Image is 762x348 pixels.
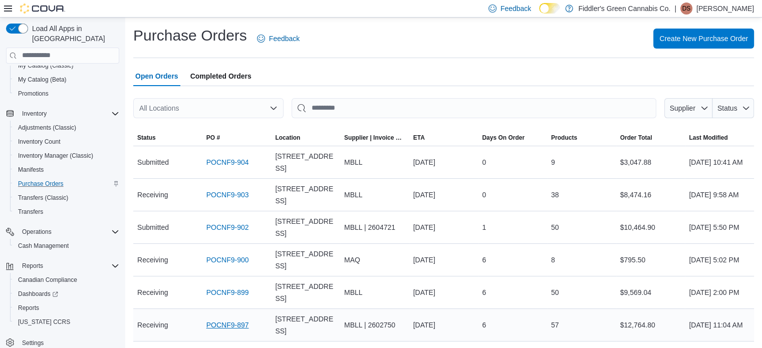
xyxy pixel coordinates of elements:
span: 50 [551,286,559,298]
a: Manifests [14,164,48,176]
div: $9,569.04 [616,282,685,302]
button: PO # [202,130,272,146]
span: Inventory Count [14,136,119,148]
span: Reports [14,302,119,314]
span: Create New Purchase Order [659,34,748,44]
a: [US_STATE] CCRS [14,316,74,328]
button: Transfers (Classic) [10,191,123,205]
h1: Purchase Orders [133,26,247,46]
button: Location [271,130,340,146]
a: Feedback [253,29,304,49]
span: 6 [482,319,486,331]
button: Operations [2,225,123,239]
a: POCNF9-900 [206,254,249,266]
button: Create New Purchase Order [653,29,754,49]
input: Dark Mode [539,3,560,14]
span: Transfers (Classic) [18,194,68,202]
span: Purchase Orders [18,180,64,188]
a: Adjustments (Classic) [14,122,80,134]
button: Reports [18,260,47,272]
span: Products [551,134,577,142]
span: Feedback [500,4,531,14]
span: My Catalog (Beta) [18,76,67,84]
span: Last Modified [689,134,727,142]
button: Status [133,130,202,146]
a: POCNF9-902 [206,221,249,233]
span: Operations [22,228,52,236]
span: Manifests [18,166,44,174]
span: Days On Order [482,134,525,142]
span: Adjustments (Classic) [18,124,76,132]
span: 0 [482,156,486,168]
span: 57 [551,319,559,331]
span: Inventory Count [18,138,61,146]
span: Cash Management [18,242,69,250]
span: Open Orders [135,66,178,86]
span: Inventory [22,110,47,118]
span: Submitted [137,156,169,168]
div: $8,474.16 [616,185,685,205]
span: Inventory [18,108,119,120]
a: Reports [14,302,43,314]
button: Manifests [10,163,123,177]
button: My Catalog (Classic) [10,59,123,73]
span: Promotions [14,88,119,100]
div: Location [275,134,300,142]
span: Supplier | Invoice Number [344,134,405,142]
a: Dashboards [14,288,62,300]
span: Reports [22,262,43,270]
div: MAQ [340,250,409,270]
div: [DATE] 9:58 AM [685,185,754,205]
div: $10,464.90 [616,217,685,237]
button: Inventory Manager (Classic) [10,149,123,163]
span: My Catalog (Beta) [14,74,119,86]
button: Order Total [616,130,685,146]
button: Operations [18,226,56,238]
a: POCNF9-903 [206,189,249,201]
span: Completed Orders [190,66,251,86]
span: 1 [482,221,486,233]
div: MBLL [340,282,409,302]
span: Dashboards [14,288,119,300]
span: PO # [206,134,220,142]
span: Reports [18,260,119,272]
span: 38 [551,189,559,201]
button: My Catalog (Beta) [10,73,123,87]
a: Inventory Manager (Classic) [14,150,97,162]
span: 6 [482,254,486,266]
span: 0 [482,189,486,201]
a: POCNF9-899 [206,286,249,298]
span: [STREET_ADDRESS] [275,248,336,272]
button: Purchase Orders [10,177,123,191]
div: [DATE] 2:00 PM [685,282,754,302]
div: [DATE] [409,217,478,237]
button: Canadian Compliance [10,273,123,287]
button: Status [712,98,754,118]
span: Transfers [18,208,43,216]
a: My Catalog (Classic) [14,60,78,72]
span: 50 [551,221,559,233]
div: MBLL [340,152,409,172]
a: Inventory Count [14,136,65,148]
span: Feedback [269,34,300,44]
span: [STREET_ADDRESS] [275,150,336,174]
span: Inventory Manager (Classic) [14,150,119,162]
span: Supplier [670,104,695,112]
span: Dashboards [18,290,58,298]
span: Order Total [620,134,652,142]
a: Transfers [14,206,47,218]
span: Status [717,104,737,112]
div: [DATE] 11:04 AM [685,315,754,335]
div: [DATE] [409,315,478,335]
button: Promotions [10,87,123,101]
div: $12,764.80 [616,315,685,335]
div: [DATE] [409,152,478,172]
button: Reports [2,259,123,273]
span: Load All Apps in [GEOGRAPHIC_DATA] [28,24,119,44]
a: Dashboards [10,287,123,301]
span: 8 [551,254,555,266]
div: MBLL | 2604721 [340,217,409,237]
a: POCNF9-904 [206,156,249,168]
span: Promotions [18,90,49,98]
